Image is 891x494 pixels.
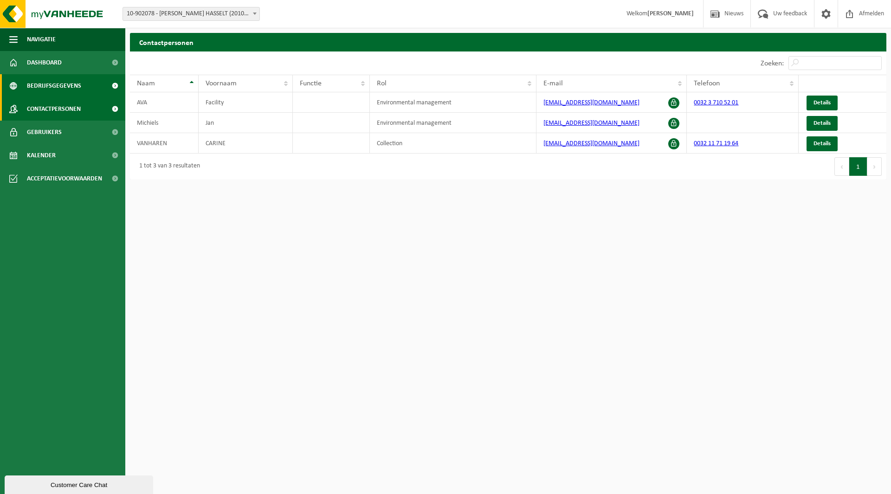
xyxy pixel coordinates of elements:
[206,80,237,87] span: Voornaam
[377,80,387,87] span: Rol
[123,7,259,20] span: 10-902078 - AVA HASSELT (201003) - HASSELT
[543,140,639,147] a: [EMAIL_ADDRESS][DOMAIN_NAME]
[27,97,81,121] span: Contactpersonen
[27,28,56,51] span: Navigatie
[543,80,563,87] span: E-mail
[130,113,199,133] td: Michiels
[300,80,322,87] span: Functie
[130,33,886,51] h2: Contactpersonen
[761,60,784,67] label: Zoeken:
[694,80,720,87] span: Telefoon
[199,92,292,113] td: Facility
[807,96,838,110] a: Details
[814,100,831,106] span: Details
[849,157,867,176] button: 1
[370,113,536,133] td: Environmental management
[27,167,102,190] span: Acceptatievoorwaarden
[543,99,639,106] a: [EMAIL_ADDRESS][DOMAIN_NAME]
[867,157,882,176] button: Next
[807,116,838,131] a: Details
[27,51,62,74] span: Dashboard
[814,120,831,126] span: Details
[807,136,838,151] a: Details
[27,144,56,167] span: Kalender
[137,80,155,87] span: Naam
[370,133,536,154] td: Collection
[694,99,738,106] a: 0032 3 710 52 01
[135,158,200,175] div: 1 tot 3 van 3 resultaten
[543,120,639,127] a: [EMAIL_ADDRESS][DOMAIN_NAME]
[130,133,199,154] td: VANHAREN
[123,7,260,21] span: 10-902078 - AVA HASSELT (201003) - HASSELT
[130,92,199,113] td: AVA
[27,121,62,144] span: Gebruikers
[834,157,849,176] button: Previous
[814,141,831,147] span: Details
[27,74,81,97] span: Bedrijfsgegevens
[694,140,738,147] a: 0032 11 71 19 64
[647,10,694,17] strong: [PERSON_NAME]
[5,474,155,494] iframe: chat widget
[199,113,292,133] td: Jan
[199,133,292,154] td: CARINE
[370,92,536,113] td: Environmental management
